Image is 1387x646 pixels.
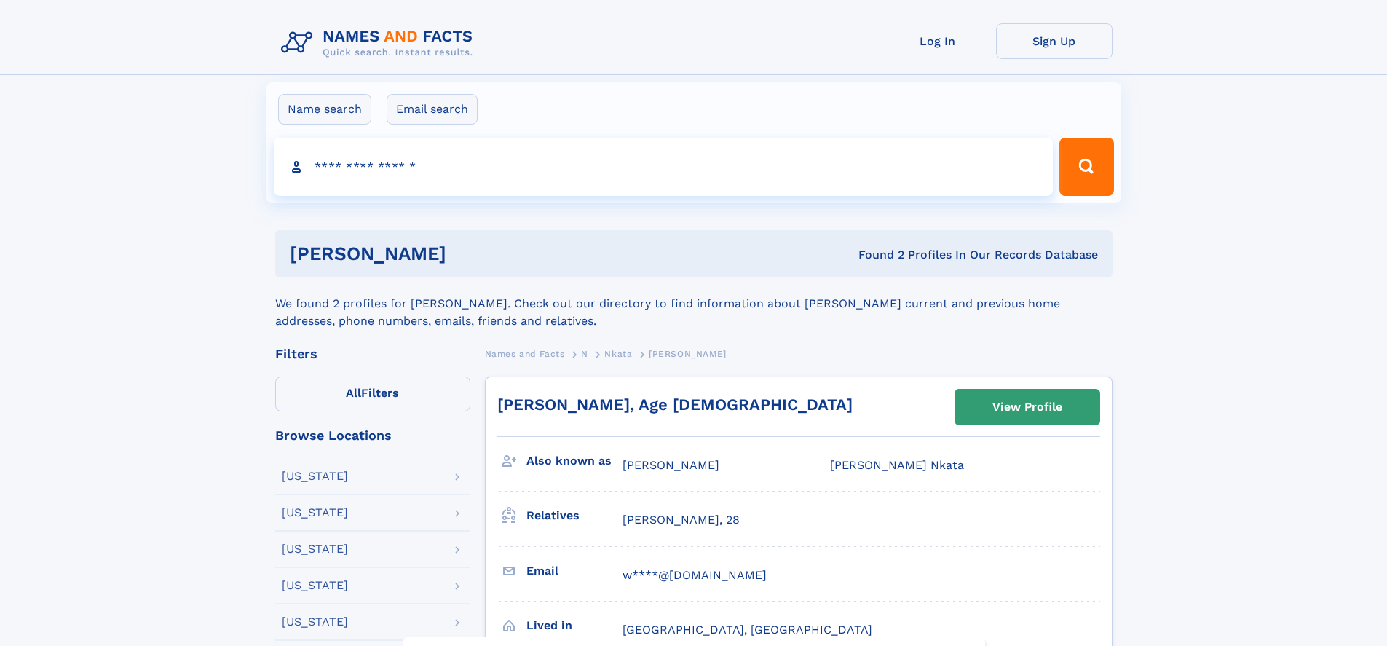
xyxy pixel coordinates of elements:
[278,94,371,125] label: Name search
[497,395,853,414] a: [PERSON_NAME], Age [DEMOGRAPHIC_DATA]
[526,503,623,528] h3: Relatives
[282,470,348,482] div: [US_STATE]
[604,344,632,363] a: Nkata
[623,458,719,472] span: [PERSON_NAME]
[996,23,1113,59] a: Sign Up
[1059,138,1113,196] button: Search Button
[274,138,1054,196] input: search input
[992,390,1062,424] div: View Profile
[290,245,652,263] h1: [PERSON_NAME]
[526,559,623,583] h3: Email
[275,377,470,411] label: Filters
[649,349,727,359] span: [PERSON_NAME]
[623,623,872,637] span: [GEOGRAPHIC_DATA], [GEOGRAPHIC_DATA]
[275,347,470,361] div: Filters
[282,616,348,628] div: [US_STATE]
[830,458,964,472] span: [PERSON_NAME] Nkata
[282,507,348,519] div: [US_STATE]
[604,349,632,359] span: Nkata
[275,23,485,63] img: Logo Names and Facts
[652,247,1098,263] div: Found 2 Profiles In Our Records Database
[880,23,996,59] a: Log In
[282,543,348,555] div: [US_STATE]
[955,390,1099,425] a: View Profile
[282,580,348,591] div: [US_STATE]
[526,449,623,473] h3: Also known as
[275,429,470,442] div: Browse Locations
[526,613,623,638] h3: Lived in
[581,349,588,359] span: N
[623,512,740,528] a: [PERSON_NAME], 28
[346,386,361,400] span: All
[275,277,1113,330] div: We found 2 profiles for [PERSON_NAME]. Check out our directory to find information about [PERSON_...
[485,344,565,363] a: Names and Facts
[387,94,478,125] label: Email search
[581,344,588,363] a: N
